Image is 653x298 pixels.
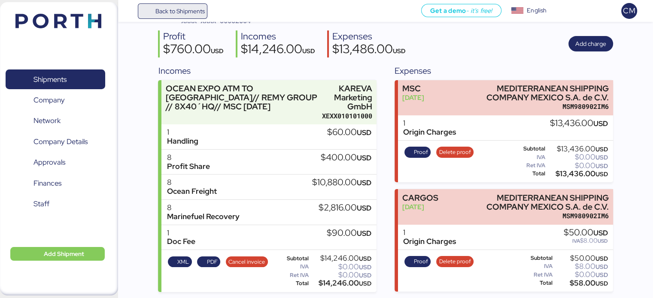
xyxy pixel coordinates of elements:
[211,47,224,55] span: USD
[6,194,105,214] a: Staff
[359,280,371,287] span: USD
[359,263,371,271] span: USD
[547,146,608,152] div: $13,436.00
[550,119,608,128] div: $13,436.00
[436,256,474,267] button: Delete proof
[226,256,268,268] button: Cancel invoice
[167,128,198,137] div: 1
[485,102,609,111] div: MSM980902IM6
[168,256,192,268] button: XML
[595,255,608,262] span: USD
[327,128,371,137] div: $60.00
[357,153,371,163] span: USD
[6,111,105,131] a: Network
[279,280,309,286] div: Total
[393,47,406,55] span: USD
[595,145,608,153] span: USD
[414,257,428,266] span: Proof
[564,228,608,238] div: $50.00
[598,238,608,244] span: USD
[167,187,216,196] div: Ocean Freight
[623,5,635,16] span: CM
[310,264,371,270] div: $0.00
[547,154,608,160] div: $0.00
[33,177,61,190] span: Finances
[402,193,438,202] div: CARGOS
[322,84,372,111] div: KAREVA Marketing GmbH
[6,90,105,110] a: Company
[403,228,456,237] div: 1
[403,237,456,246] div: Origin Charges
[33,94,65,106] span: Company
[554,271,608,278] div: $0.00
[166,84,318,111] div: OCEAN EXPO ATM TO [GEOGRAPHIC_DATA]// REMY GROUP // 8X40´HQ// MSC [DATE]
[414,147,428,157] span: Proof
[357,229,371,238] span: USD
[177,257,189,267] span: XML
[10,247,105,261] button: Add Shipment
[595,271,608,279] span: USD
[554,263,608,270] div: $8.00
[547,163,608,169] div: $0.00
[595,280,608,287] span: USD
[515,146,546,152] div: Subtotal
[436,147,474,158] button: Delete proof
[33,73,67,86] span: Shipments
[167,153,210,162] div: 8
[158,64,376,77] div: Incomes
[6,153,105,172] a: Approvals
[321,153,371,163] div: $400.00
[167,203,239,212] div: 8
[572,238,580,244] span: IVA
[310,255,371,262] div: $14,246.00
[402,93,424,102] div: [DATE]
[357,128,371,137] span: USD
[6,174,105,193] a: Finances
[515,154,546,160] div: IVA
[515,163,546,169] div: Ret IVA
[515,280,553,286] div: Total
[279,272,309,278] div: Ret IVA
[197,256,220,268] button: PDF
[359,255,371,262] span: USD
[241,30,315,43] div: Incomes
[241,43,315,57] div: $14,246.00
[515,263,553,269] div: IVA
[228,257,265,267] span: Cancel invoice
[515,171,546,177] div: Total
[403,128,456,137] div: Origin Charges
[167,237,195,246] div: Doc Fee
[564,238,608,244] div: $8.00
[554,280,608,286] div: $58.00
[439,257,471,266] span: Delete proof
[595,162,608,170] span: USD
[167,178,216,187] div: 8
[357,203,371,213] span: USD
[357,178,371,187] span: USD
[527,6,547,15] div: English
[402,202,438,211] div: [DATE]
[404,256,431,267] button: Proof
[359,271,371,279] span: USD
[515,272,553,278] div: Ret IVA
[575,39,606,49] span: Add charge
[319,203,371,213] div: $2,816.00
[403,119,456,128] div: 1
[33,198,49,210] span: Staff
[33,135,88,148] span: Company Details
[44,249,84,259] span: Add Shipment
[279,264,309,270] div: IVA
[332,43,406,57] div: $13,486.00
[163,30,224,43] div: Profit
[593,119,608,128] span: USD
[33,114,61,127] span: Network
[167,162,210,171] div: Profit Share
[402,84,424,93] div: MSC
[310,272,371,278] div: $0.00
[595,170,608,178] span: USD
[595,154,608,161] span: USD
[155,6,204,16] span: Back to Shipments
[485,211,609,220] div: MSM980902IM6
[167,137,198,146] div: Handling
[404,147,431,158] button: Proof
